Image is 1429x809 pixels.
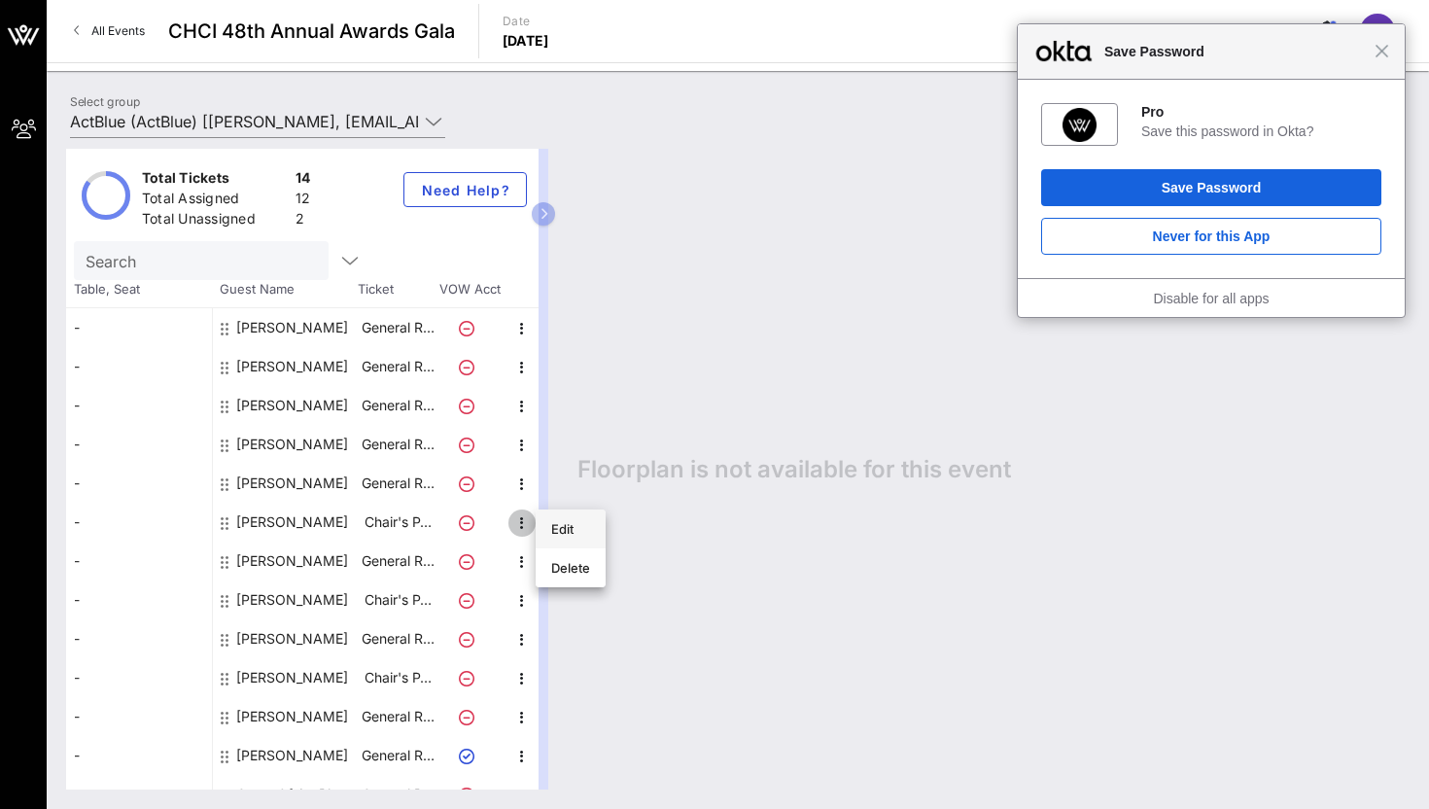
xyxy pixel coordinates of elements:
[359,697,436,736] p: General R…
[359,347,436,386] p: General R…
[359,619,436,658] p: General R…
[236,580,348,619] div: Lorena Martinez
[168,17,455,46] span: CHCI 48th Annual Awards Gala
[359,425,436,464] p: General R…
[236,347,348,386] div: Barak Banta
[236,619,348,658] div: Nate Romero
[1375,44,1389,58] span: Close
[66,347,212,386] div: -
[142,168,288,193] div: Total Tickets
[359,308,436,347] p: General R…
[551,521,590,537] div: Edit
[296,168,311,193] div: 14
[436,280,504,299] span: VOW Acct
[236,542,348,580] div: Jeovanny Quintanilla
[91,23,145,38] span: All Events
[66,619,212,658] div: -
[142,209,288,233] div: Total Unassigned
[236,697,348,736] div: Samuel Vilchez Santiago
[296,189,311,213] div: 12
[1041,169,1381,206] button: Save Password
[236,503,348,542] div: Jason Wong
[66,697,212,736] div: -
[236,386,348,425] div: Candace King
[66,658,212,697] div: -
[236,464,348,503] div: Enzo Montoya
[236,425,348,464] div: Daniel Black
[62,16,157,47] a: All Events
[577,455,1011,484] span: Floorplan is not available for this event
[236,658,348,697] div: Regina Wallace-Jones
[1063,108,1097,142] img: 1AddQMAAAAGSURBVAMABCyIRmSytVsAAAAASUVORK5CYII=
[66,503,212,542] div: -
[551,560,590,576] div: Delete
[359,503,436,542] p: Chair's P…
[66,280,212,299] span: Table, Seat
[66,736,212,775] div: -
[359,736,436,775] p: General R…
[66,425,212,464] div: -
[212,280,358,299] span: Guest Name
[1153,291,1269,306] a: Disable for all apps
[66,580,212,619] div: -
[66,308,212,347] div: -
[359,658,436,697] p: Chair's P…
[1360,14,1395,49] div: S
[66,464,212,503] div: -
[1373,21,1382,41] span: S
[236,736,348,775] div: Stephany Triska
[70,94,140,109] label: Select group
[503,12,549,31] p: Date
[359,542,436,580] p: General R…
[359,386,436,425] p: General R…
[1141,123,1381,140] div: Save this password in Okta?
[420,182,510,198] span: Need Help?
[142,189,288,213] div: Total Assigned
[403,172,527,207] button: Need Help?
[359,580,436,619] p: Chair's P…
[359,464,436,503] p: General R…
[236,308,348,347] div: Amelia Amell
[503,31,549,51] p: [DATE]
[1095,40,1375,63] span: Save Password
[358,280,436,299] span: Ticket
[1141,103,1381,121] div: Pro
[296,209,311,233] div: 2
[1041,218,1381,255] button: Never for this App
[66,542,212,580] div: -
[66,386,212,425] div: -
